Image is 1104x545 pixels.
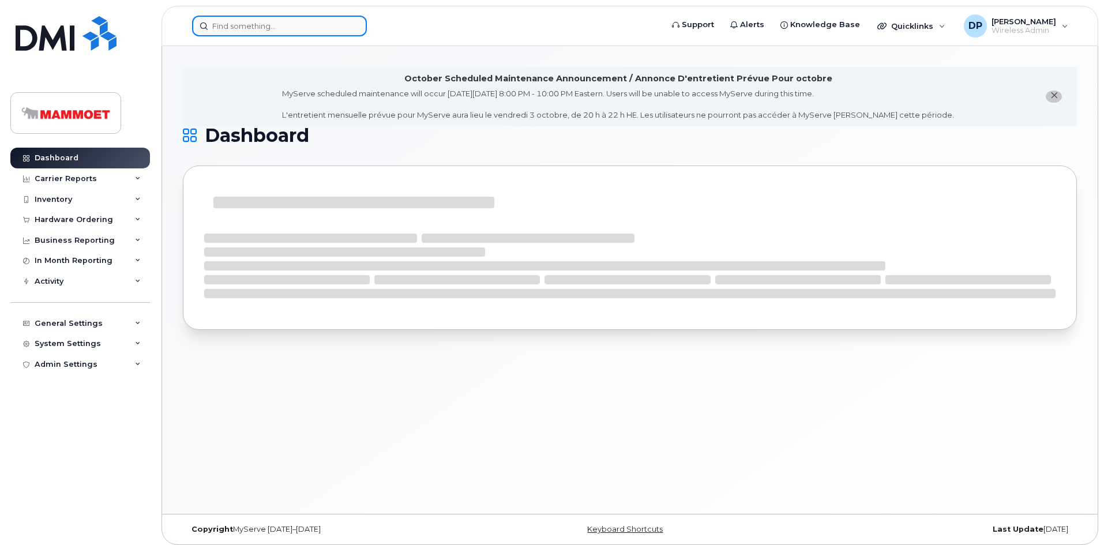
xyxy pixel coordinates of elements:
[205,127,309,144] span: Dashboard
[1046,91,1062,103] button: close notification
[191,525,233,533] strong: Copyright
[779,525,1077,534] div: [DATE]
[183,525,481,534] div: MyServe [DATE]–[DATE]
[993,525,1043,533] strong: Last Update
[587,525,663,533] a: Keyboard Shortcuts
[404,73,832,85] div: October Scheduled Maintenance Announcement / Annonce D'entretient Prévue Pour octobre
[282,88,954,121] div: MyServe scheduled maintenance will occur [DATE][DATE] 8:00 PM - 10:00 PM Eastern. Users will be u...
